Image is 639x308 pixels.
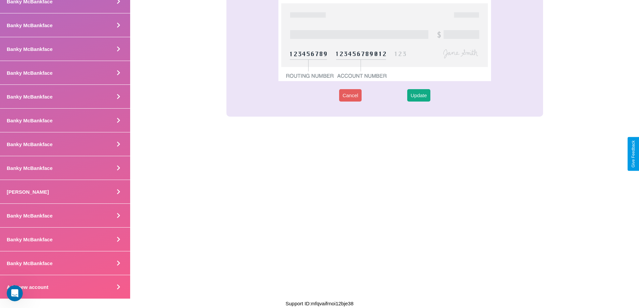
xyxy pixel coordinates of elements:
h4: Banky McBankface [7,94,53,100]
h4: Banky McBankface [7,165,53,171]
div: Give Feedback [631,140,636,168]
p: Support ID: mfqvaifrnoi12bje38 [285,299,354,308]
h4: Banky McBankface [7,141,53,147]
iframe: Intercom live chat [7,285,23,301]
button: Update [407,89,430,102]
h4: Banky McBankface [7,70,53,76]
h4: Banky McBankface [7,237,53,242]
h4: [PERSON_NAME] [7,189,49,195]
h4: Add new account [7,284,48,290]
h4: Banky McBankface [7,213,53,219]
h4: Banky McBankface [7,260,53,266]
h4: Banky McBankface [7,46,53,52]
h4: Banky McBankface [7,22,53,28]
h4: Banky McBankface [7,118,53,123]
button: Cancel [339,89,362,102]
